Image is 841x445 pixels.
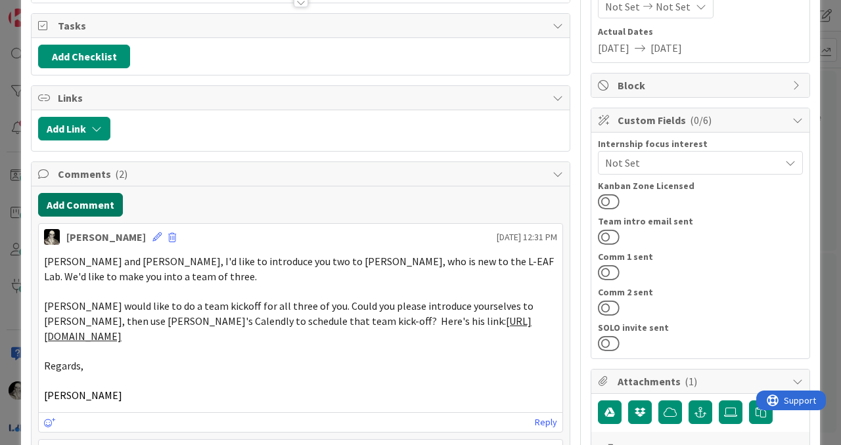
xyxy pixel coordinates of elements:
[44,255,556,283] span: [PERSON_NAME] and [PERSON_NAME], I'd like to introduce you two to [PERSON_NAME], who is new to th...
[38,117,110,140] button: Add Link
[44,389,122,402] span: [PERSON_NAME]
[44,359,83,372] span: Regards,
[598,217,803,226] div: Team intro email sent
[58,90,546,106] span: Links
[66,229,146,245] div: [PERSON_NAME]
[690,114,712,127] span: ( 0/6 )
[618,112,786,128] span: Custom Fields
[598,287,803,297] div: Comm 2 sent
[598,139,803,148] div: Internship focus interest
[618,373,786,389] span: Attachments
[650,40,682,56] span: [DATE]
[497,230,557,244] span: [DATE] 12:31 PM
[535,414,557,431] a: Reply
[28,2,60,18] span: Support
[598,323,803,332] div: SOLO invite sent
[598,252,803,261] div: Comm 1 sent
[598,40,629,56] span: [DATE]
[618,77,786,93] span: Block
[44,299,535,328] span: [PERSON_NAME] would like to do a team kickoff for all three of you. Could you please introduce yo...
[598,181,803,190] div: Kanban Zone Licensed
[38,193,123,217] button: Add Comment
[605,155,780,171] span: Not Set
[115,167,127,180] span: ( 2 )
[58,166,546,182] span: Comments
[44,229,60,245] img: WS
[598,25,803,39] span: Actual Dates
[44,314,532,343] a: [URL][DOMAIN_NAME]
[58,18,546,33] span: Tasks
[685,375,697,388] span: ( 1 )
[38,45,130,68] button: Add Checklist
